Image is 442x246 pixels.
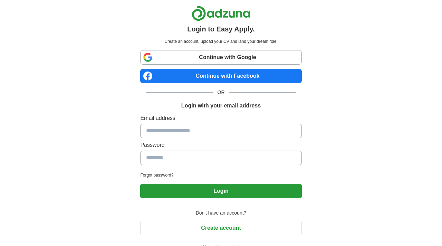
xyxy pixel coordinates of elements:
p: Create an account, upload your CV and land your dream role. [142,38,300,45]
button: Create account [140,221,301,235]
img: Adzuna logo [192,6,250,21]
a: Create account [140,225,301,231]
label: Password [140,141,301,149]
h1: Login with your email address [181,102,261,110]
h1: Login to Easy Apply. [187,24,255,34]
button: Login [140,184,301,198]
span: OR [213,89,229,96]
span: Don't have an account? [192,209,251,217]
a: Forgot password? [140,172,301,178]
label: Email address [140,114,301,122]
a: Continue with Facebook [140,69,301,83]
a: Continue with Google [140,50,301,65]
